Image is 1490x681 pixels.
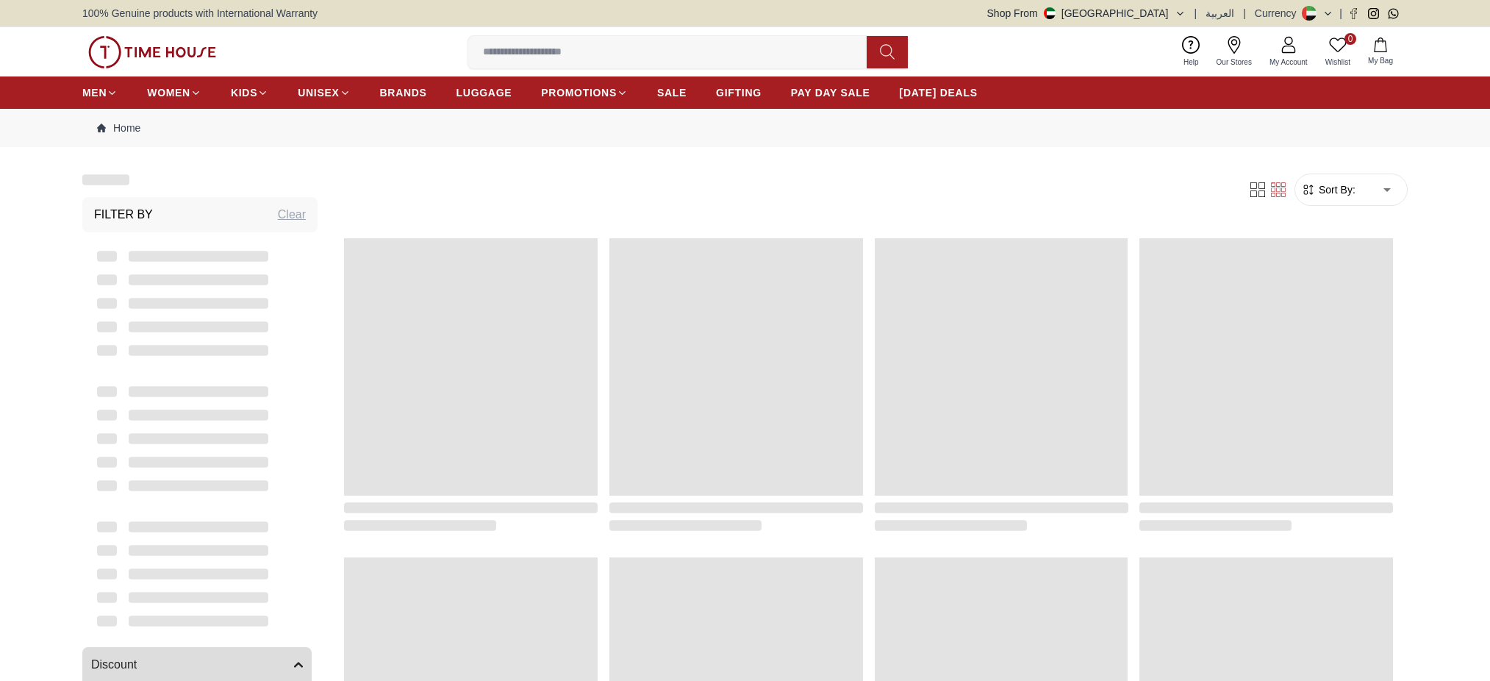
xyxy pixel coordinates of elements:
[1368,8,1379,19] a: Instagram
[541,85,617,100] span: PROMOTIONS
[1348,8,1359,19] a: Facebook
[147,85,190,100] span: WOMEN
[1319,57,1356,68] span: Wishlist
[1344,33,1356,45] span: 0
[1194,6,1197,21] span: |
[91,656,137,674] span: Discount
[1175,33,1208,71] a: Help
[456,85,512,100] span: LUGGAGE
[1255,6,1303,21] div: Currency
[791,79,870,106] a: PAY DAY SALE
[88,36,216,68] img: ...
[82,79,118,106] a: MEN
[900,79,978,106] a: [DATE] DEALS
[278,206,306,224] div: Clear
[716,79,762,106] a: GIFTING
[1206,6,1234,21] button: العربية
[380,79,427,106] a: BRANDS
[94,206,153,224] h3: Filter By
[1301,182,1355,197] button: Sort By:
[380,85,427,100] span: BRANDS
[1317,33,1359,71] a: 0Wishlist
[1339,6,1342,21] span: |
[298,79,350,106] a: UNISEX
[231,79,268,106] a: KIDS
[791,85,870,100] span: PAY DAY SALE
[987,6,1186,21] button: Shop From[GEOGRAPHIC_DATA]
[900,85,978,100] span: [DATE] DEALS
[1362,55,1399,66] span: My Bag
[657,79,687,106] a: SALE
[1044,7,1056,19] img: United Arab Emirates
[82,6,318,21] span: 100% Genuine products with International Warranty
[657,85,687,100] span: SALE
[1264,57,1314,68] span: My Account
[1243,6,1246,21] span: |
[82,109,1408,147] nav: Breadcrumb
[541,79,628,106] a: PROMOTIONS
[1316,182,1355,197] span: Sort By:
[456,79,512,106] a: LUGGAGE
[298,85,339,100] span: UNISEX
[1208,33,1261,71] a: Our Stores
[82,85,107,100] span: MEN
[97,121,140,135] a: Home
[1178,57,1205,68] span: Help
[231,85,257,100] span: KIDS
[1388,8,1399,19] a: Whatsapp
[147,79,201,106] a: WOMEN
[1211,57,1258,68] span: Our Stores
[1359,35,1402,69] button: My Bag
[716,85,762,100] span: GIFTING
